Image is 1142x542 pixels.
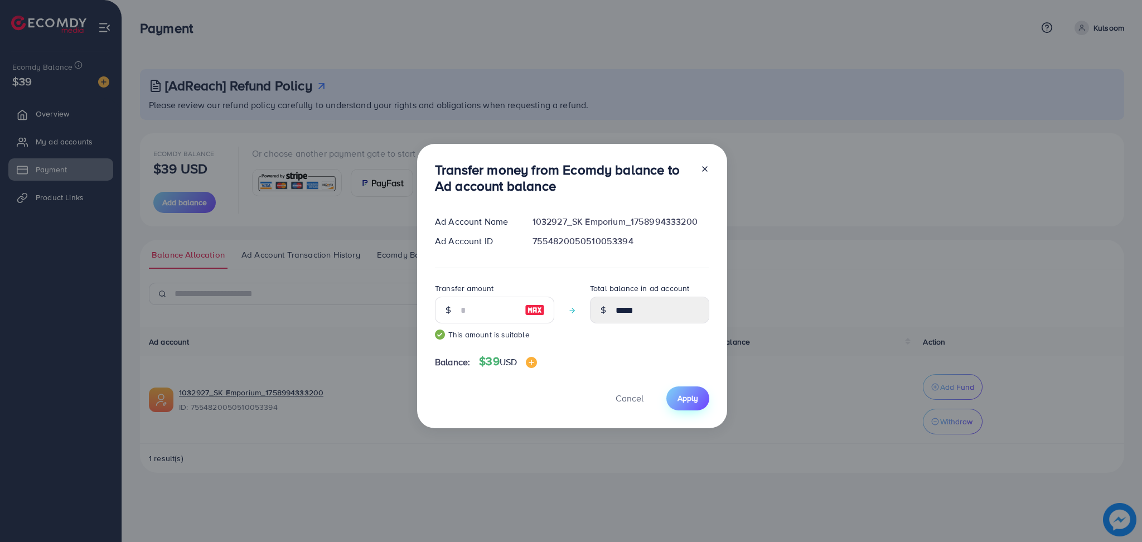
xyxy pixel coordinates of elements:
[435,283,493,294] label: Transfer amount
[525,303,545,317] img: image
[435,329,554,340] small: This amount is suitable
[524,235,718,248] div: 7554820050510053394
[526,357,537,368] img: image
[479,355,537,369] h4: $39
[426,215,524,228] div: Ad Account Name
[500,356,517,368] span: USD
[590,283,689,294] label: Total balance in ad account
[666,386,709,410] button: Apply
[524,215,718,228] div: 1032927_SK Emporium_1758994333200
[616,392,643,404] span: Cancel
[678,393,698,404] span: Apply
[435,330,445,340] img: guide
[602,386,657,410] button: Cancel
[426,235,524,248] div: Ad Account ID
[435,162,691,194] h3: Transfer money from Ecomdy balance to Ad account balance
[435,356,470,369] span: Balance:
